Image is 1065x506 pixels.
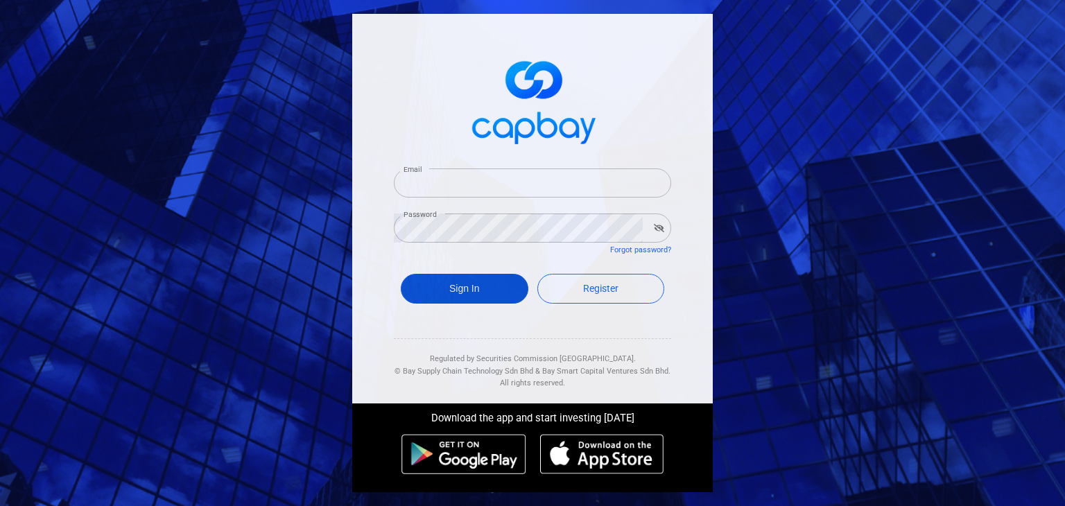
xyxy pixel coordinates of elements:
[542,367,670,376] span: Bay Smart Capital Ventures Sdn Bhd.
[401,434,526,474] img: android
[394,339,671,390] div: Regulated by Securities Commission [GEOGRAPHIC_DATA]. & All rights reserved.
[583,283,618,294] span: Register
[610,245,671,254] a: Forgot password?
[537,274,665,304] a: Register
[395,367,533,376] span: © Bay Supply Chain Technology Sdn Bhd
[401,274,528,304] button: Sign In
[463,49,602,152] img: logo
[540,434,664,474] img: ios
[404,209,437,220] label: Password
[342,403,723,427] div: Download the app and start investing [DATE]
[404,164,422,175] label: Email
